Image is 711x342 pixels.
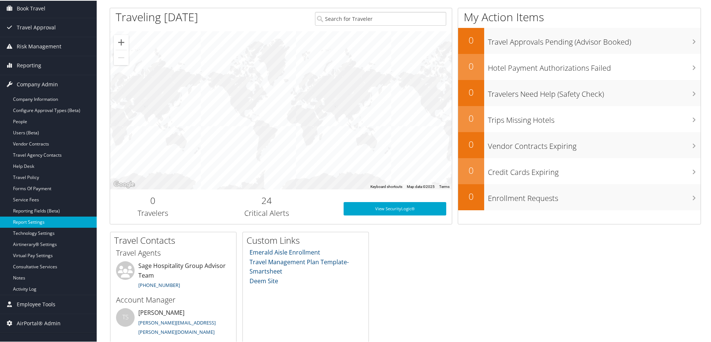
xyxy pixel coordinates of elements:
[488,111,701,125] h3: Trips Missing Hotels
[116,247,231,258] h3: Travel Agents
[458,27,701,53] a: 0Travel Approvals Pending (Advisor Booked)
[201,194,332,206] h2: 24
[116,294,231,304] h3: Account Manager
[458,85,484,98] h2: 0
[488,163,701,177] h3: Credit Cards Expiring
[114,34,129,49] button: Zoom in
[458,157,701,183] a: 0Credit Cards Expiring
[315,11,446,25] input: Search for Traveler
[488,32,701,47] h3: Travel Approvals Pending (Advisor Booked)
[488,189,701,203] h3: Enrollment Requests
[116,307,135,326] div: TS
[458,59,484,72] h2: 0
[458,163,484,176] h2: 0
[488,58,701,73] h3: Hotel Payment Authorizations Failed
[138,319,216,335] a: [PERSON_NAME][EMAIL_ADDRESS][PERSON_NAME][DOMAIN_NAME]
[458,9,701,24] h1: My Action Items
[458,53,701,79] a: 0Hotel Payment Authorizations Failed
[17,55,41,74] span: Reporting
[116,207,190,218] h3: Travelers
[458,189,484,202] h2: 0
[112,179,136,189] img: Google
[17,294,55,313] span: Employee Tools
[458,111,484,124] h2: 0
[17,74,58,93] span: Company Admin
[247,233,369,246] h2: Custom Links
[250,257,349,275] a: Travel Management Plan Template- Smartsheet
[112,261,234,291] li: Sage Hospitality Group Advisor Team
[344,201,446,215] a: View SecurityLogic®
[458,79,701,105] a: 0Travelers Need Help (Safety Check)
[458,33,484,46] h2: 0
[112,179,136,189] a: Open this area in Google Maps (opens a new window)
[116,194,190,206] h2: 0
[116,9,198,24] h1: Traveling [DATE]
[250,247,320,256] a: Emerald Aisle Enrollment
[370,183,402,189] button: Keyboard shortcuts
[112,307,234,338] li: [PERSON_NAME]
[458,131,701,157] a: 0Vendor Contracts Expiring
[439,184,450,188] a: Terms (opens in new tab)
[250,276,278,284] a: Deem Site
[488,137,701,151] h3: Vendor Contracts Expiring
[458,105,701,131] a: 0Trips Missing Hotels
[114,49,129,64] button: Zoom out
[17,313,61,332] span: AirPortal® Admin
[488,84,701,99] h3: Travelers Need Help (Safety Check)
[201,207,332,218] h3: Critical Alerts
[458,183,701,210] a: 0Enrollment Requests
[407,184,435,188] span: Map data ©2025
[458,137,484,150] h2: 0
[17,17,56,36] span: Travel Approval
[17,36,61,55] span: Risk Management
[138,281,180,288] a: [PHONE_NUMBER]
[114,233,236,246] h2: Travel Contacts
